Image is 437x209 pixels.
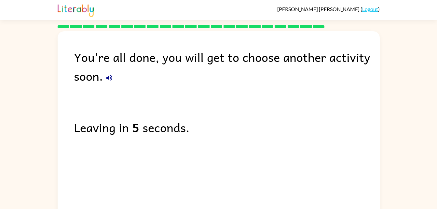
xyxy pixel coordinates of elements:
[362,6,378,12] a: Logout
[132,118,139,137] b: 5
[277,6,380,12] div: ( )
[74,118,380,137] div: Leaving in seconds.
[74,48,380,85] div: You're all done, you will get to choose another activity soon.
[277,6,361,12] span: [PERSON_NAME] [PERSON_NAME]
[58,3,94,17] img: Literably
